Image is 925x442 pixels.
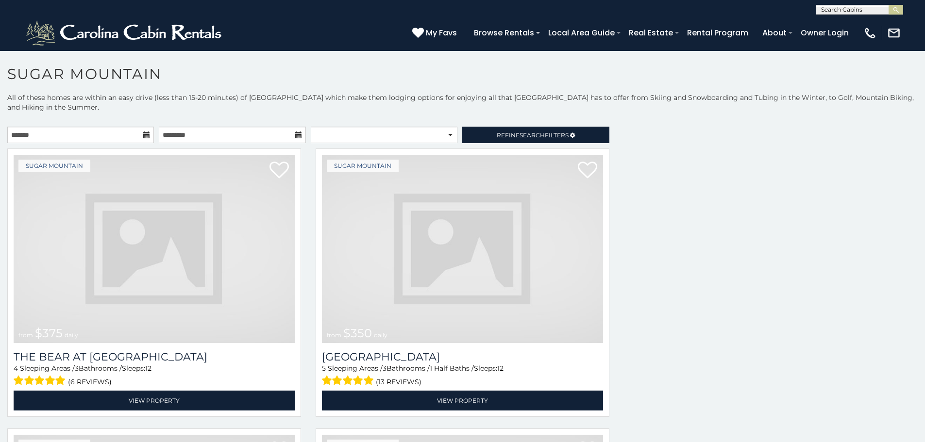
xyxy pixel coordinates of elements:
[624,24,678,41] a: Real Estate
[14,364,18,373] span: 4
[35,326,63,340] span: $375
[14,350,295,363] a: The Bear At [GEOGRAPHIC_DATA]
[327,331,341,339] span: from
[430,364,474,373] span: 1 Half Baths /
[75,364,79,373] span: 3
[469,24,539,41] a: Browse Rentals
[14,155,295,343] img: dummy-image.jpg
[383,364,387,373] span: 3
[343,326,372,340] span: $350
[497,131,569,139] span: Refine Filters
[322,363,603,388] div: Sleeping Areas / Bathrooms / Sleeps:
[14,350,295,363] h3: The Bear At Sugar Mountain
[887,26,901,40] img: mail-regular-white.png
[497,364,504,373] span: 12
[412,27,459,39] a: My Favs
[322,155,603,343] img: dummy-image.jpg
[322,364,326,373] span: 5
[462,127,609,143] a: RefineSearchFilters
[374,331,387,339] span: daily
[796,24,854,41] a: Owner Login
[18,331,33,339] span: from
[863,26,877,40] img: phone-regular-white.png
[682,24,753,41] a: Rental Program
[376,376,421,388] span: (13 reviews)
[14,155,295,343] a: from $375 daily
[322,350,603,363] h3: Grouse Moor Lodge
[14,391,295,410] a: View Property
[14,363,295,388] div: Sleeping Areas / Bathrooms / Sleeps:
[322,391,603,410] a: View Property
[520,131,545,139] span: Search
[322,155,603,343] a: from $350 daily
[68,376,112,388] span: (6 reviews)
[578,161,597,181] a: Add to favorites
[757,24,791,41] a: About
[24,18,226,48] img: White-1-2.png
[18,160,90,172] a: Sugar Mountain
[327,160,399,172] a: Sugar Mountain
[269,161,289,181] a: Add to favorites
[145,364,151,373] span: 12
[322,350,603,363] a: [GEOGRAPHIC_DATA]
[543,24,620,41] a: Local Area Guide
[65,331,78,339] span: daily
[426,27,457,39] span: My Favs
